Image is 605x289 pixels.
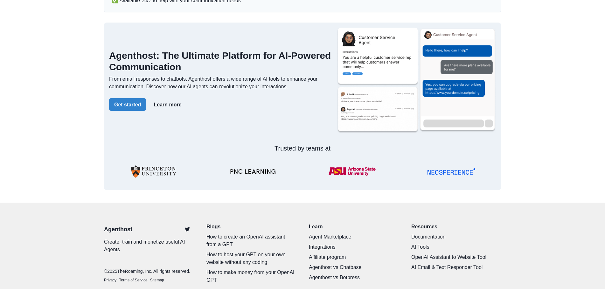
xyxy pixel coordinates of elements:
a: Affiliate program [309,253,399,261]
a: AI Email & Text Responder Tool [411,264,501,271]
a: Documentation [411,233,501,241]
img: NSP_Logo_Blue.svg [428,168,475,175]
p: Create, train and monetize useful AI Agents [104,238,194,253]
a: How to create an OpenAI assistant from a GPT [206,233,296,248]
h2: Agenthost: The Ultimate Platform for AI-Powered Communication [109,50,332,73]
p: Trusted by teams at [109,144,496,153]
img: Agenthost.ai [337,28,496,133]
a: OpenAI Assistant to Website Tool [411,253,501,261]
img: PNC-LEARNING-Logo-v2.1.webp [229,169,277,174]
a: Agent Marketplace [309,233,399,241]
p: © 2025 TheRoaming, Inc. All rights reserved. [104,268,194,275]
a: Agenthost vs Chatbase [309,264,399,271]
a: Twitter [181,223,194,236]
a: Terms of Service [119,277,147,283]
a: Integrations [309,243,399,251]
p: Resources [411,223,501,231]
a: Agenthost vs Botpress [309,274,399,281]
a: AI Tools [411,243,501,251]
img: ASU-Logo.png [328,158,376,185]
a: Blogs [206,223,296,231]
button: Get started [109,98,146,111]
img: University-of-Princeton-Logo.png [130,158,177,185]
a: Privacy [104,277,116,283]
p: Learn [309,223,399,231]
button: Learn more [149,98,186,111]
a: Agenthost [104,225,132,234]
a: Sitemap [150,277,164,283]
p: From email responses to chatbots, Agenthost offers a wide range of AI tools to enhance your commu... [109,75,332,91]
a: How to make money from your OpenAI GPT [206,269,296,284]
a: How to host your GPT on your own website without any coding [206,251,296,266]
